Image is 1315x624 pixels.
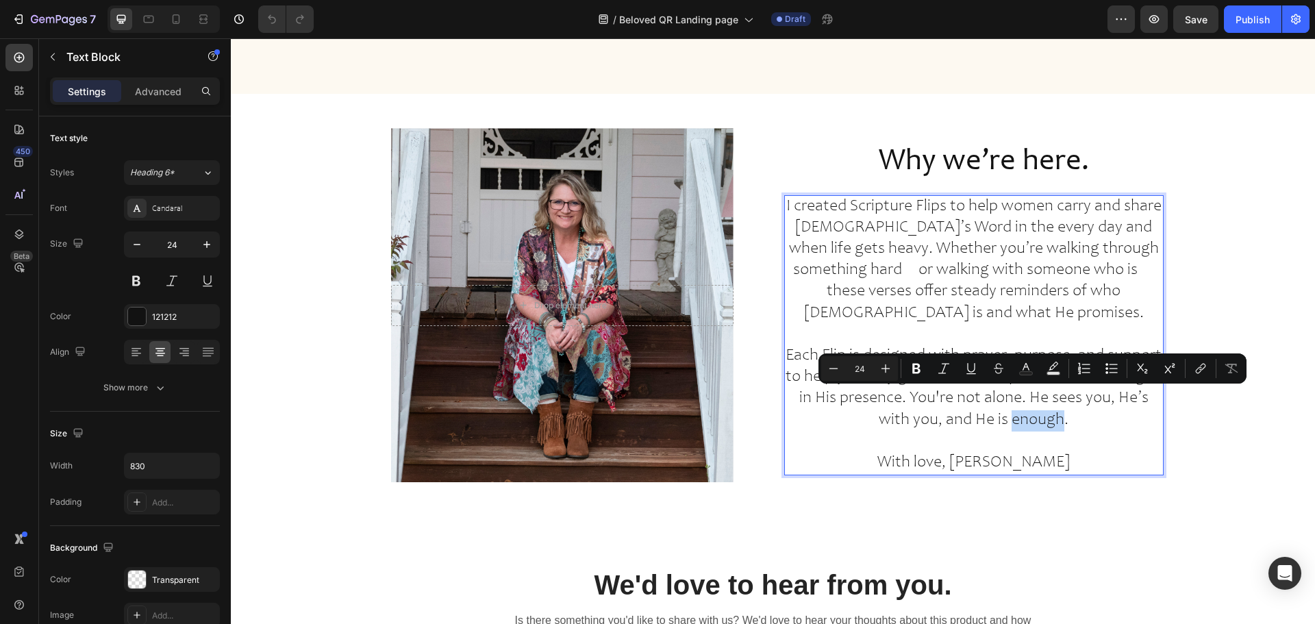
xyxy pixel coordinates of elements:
button: Heading 6* [124,160,220,185]
div: Add... [152,497,216,509]
div: Open Intercom Messenger [1268,557,1301,590]
div: 450 [13,146,33,157]
span: Save [1185,14,1207,25]
div: Width [50,460,73,472]
p: 7 [90,11,96,27]
div: Transparent [152,574,216,586]
p: With love, [PERSON_NAME] [555,414,931,436]
h2: We'd love to hear from you. [268,527,816,566]
div: Text style [50,132,88,145]
div: 121212 [152,311,216,323]
div: Undo/Redo [258,5,314,33]
span: / [613,12,616,27]
p: Advanced [135,84,181,99]
div: Add... [152,610,216,622]
button: Save [1173,5,1218,33]
div: Color [50,573,71,586]
div: Color [50,310,71,323]
button: Show more [50,375,220,400]
p: Text Block [66,49,183,65]
p: I created Scripture Flips to help women carry and share [DEMOGRAPHIC_DATA]’s Word in the every da... [555,158,931,286]
div: Styles [50,166,74,179]
p: Settings [68,84,106,99]
div: Candaral [152,203,216,215]
button: Publish [1224,5,1281,33]
div: Show more [103,381,167,395]
h2: Why we’re here. [553,103,953,145]
div: Beta [10,251,33,262]
iframe: Design area [231,38,1315,624]
div: Size [50,235,86,253]
div: Font [50,202,67,214]
span: Heading 6* [130,166,175,179]
div: Publish [1236,12,1270,27]
span: Draft [785,13,805,25]
div: Rich Text Editor. Editing area: main [553,157,933,438]
div: Align [50,343,88,362]
div: Editor contextual toolbar [818,353,1247,384]
div: Padding [50,496,82,508]
div: Image [50,609,74,621]
div: Background [50,539,116,558]
p: Each Flip is designed with prayer, purpose, and support to help you stay grounded in Scripture an... [555,308,931,393]
button: 7 [5,5,102,33]
div: Size [50,425,86,443]
input: Auto [125,453,219,478]
span: Beloved QR Landing page [619,12,738,27]
div: Drop element here [303,262,376,273]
